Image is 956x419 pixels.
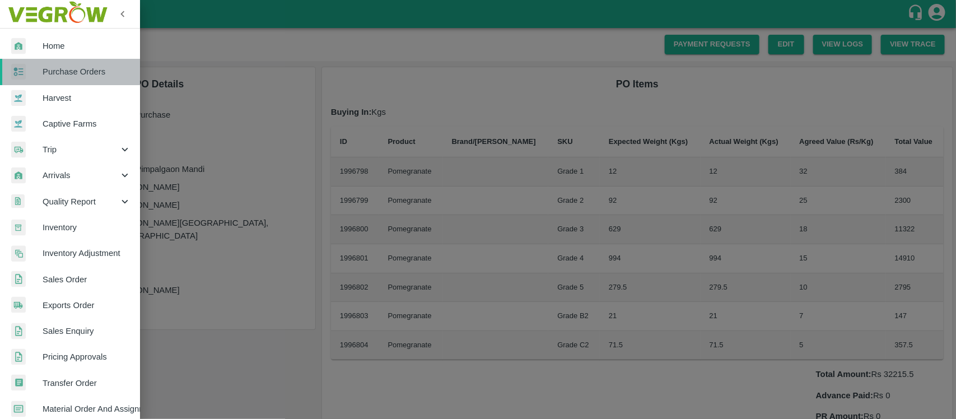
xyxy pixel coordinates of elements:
img: sales [11,349,26,365]
span: Harvest [43,92,131,104]
span: Home [43,40,131,52]
span: Purchase Orders [43,66,131,78]
img: centralMaterial [11,401,26,417]
img: shipments [11,297,26,313]
span: Inventory [43,221,131,234]
img: whInventory [11,220,26,236]
span: Inventory Adjustment [43,247,131,259]
img: delivery [11,142,26,158]
img: whArrival [11,167,26,184]
span: Material Order And Assignment [43,403,131,415]
img: qualityReport [11,194,25,208]
img: sales [11,271,26,287]
span: Pricing Approvals [43,351,131,363]
span: Arrivals [43,169,119,181]
img: inventory [11,245,26,262]
span: Quality Report [43,195,119,208]
img: whArrival [11,38,26,54]
img: reciept [11,64,26,80]
img: whTransfer [11,375,26,391]
img: harvest [11,90,26,106]
span: Transfer Order [43,377,131,389]
span: Sales Enquiry [43,325,131,337]
span: Sales Order [43,273,131,286]
span: Exports Order [43,299,131,311]
span: Trip [43,143,119,156]
img: sales [11,323,26,339]
span: Captive Farms [43,118,131,130]
img: harvest [11,115,26,132]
